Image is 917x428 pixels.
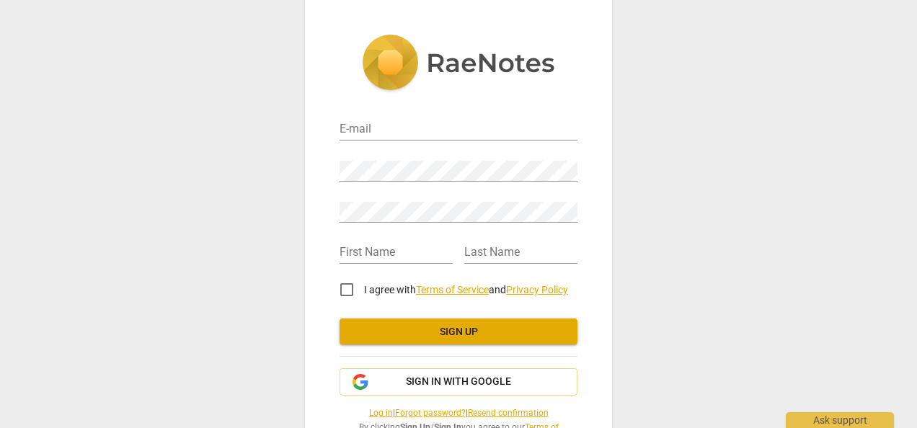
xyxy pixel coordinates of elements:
div: Ask support [786,412,894,428]
span: | | [340,407,577,419]
a: Forgot password? [395,408,466,418]
span: Sign in with Google [406,375,511,389]
img: 5ac2273c67554f335776073100b6d88f.svg [362,35,555,94]
a: Terms of Service [416,284,489,295]
span: Sign up [351,325,566,339]
button: Sign in with Google [340,368,577,396]
a: Resend confirmation [468,408,549,418]
a: Log in [369,408,393,418]
button: Sign up [340,318,577,344]
span: I agree with and [364,284,568,295]
a: Privacy Policy [506,284,568,295]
